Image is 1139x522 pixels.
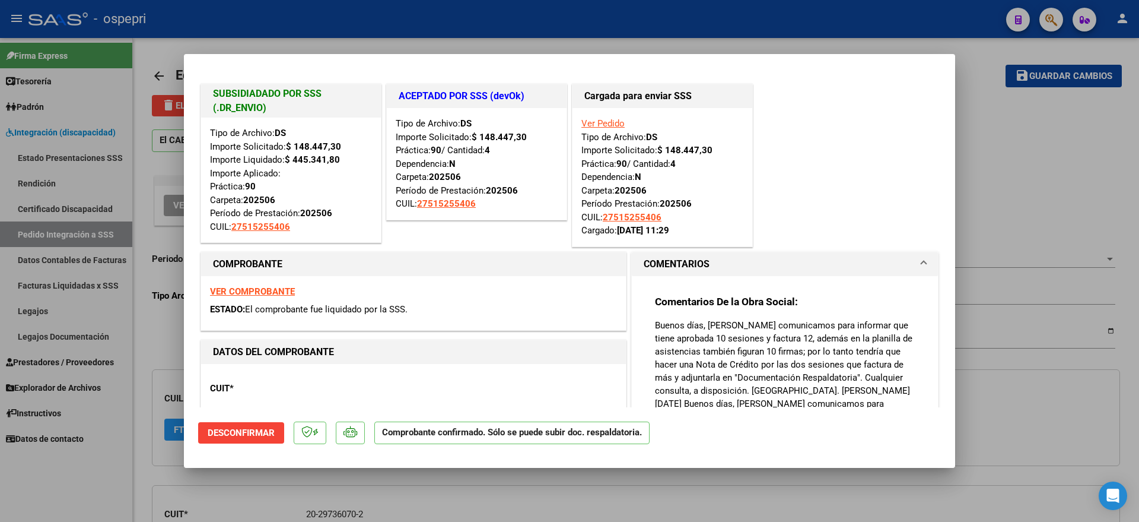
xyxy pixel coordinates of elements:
strong: COMPROBANTE [213,258,282,270]
a: Ver Pedido [581,118,625,129]
p: CUIT [210,382,332,396]
strong: Comentarios De la Obra Social: [655,296,798,308]
strong: N [635,172,641,182]
strong: N [449,159,456,169]
div: Tipo de Archivo: Importe Solicitado: Práctica: / Cantidad: Dependencia: Carpeta: Período de Prest... [396,117,558,211]
strong: $ 148.447,30 [657,145,712,156]
strong: 90 [431,145,441,156]
strong: $ 148.447,30 [286,141,341,152]
strong: 202506 [243,195,275,205]
div: Open Intercom Messenger [1099,482,1127,510]
h1: Cargada para enviar SSS [584,89,740,103]
strong: 202506 [429,172,461,182]
strong: 4 [485,145,490,156]
h1: SUBSIDIADADO POR SSS (.DR_ENVIO) [213,87,369,115]
strong: $ 148.447,30 [472,132,527,143]
strong: 90 [616,159,627,169]
button: Desconfirmar [198,422,284,444]
mat-expansion-panel-header: COMENTARIOS [632,252,938,276]
strong: $ 445.341,80 [285,154,340,165]
strong: DS [646,132,657,143]
strong: 202506 [660,198,692,209]
div: Tipo de Archivo: Importe Solicitado: Importe Liquidado: Importe Aplicado: Práctica: Carpeta: Perí... [210,126,372,233]
span: 27515255406 [231,222,290,232]
strong: 90 [245,181,256,192]
span: El comprobante fue liquidado por la SSS. [245,304,408,315]
span: 27515255406 [603,212,661,223]
strong: [DATE] 11:29 [617,225,669,236]
strong: 202506 [300,208,332,219]
strong: 202506 [486,185,518,196]
strong: DATOS DEL COMPROBANTE [213,346,334,358]
strong: 4 [670,159,676,169]
div: Tipo de Archivo: Importe Solicitado: Práctica: / Cantidad: Dependencia: Carpeta: Período Prestaci... [581,117,743,238]
h1: COMENTARIOS [644,257,710,271]
p: Buenos días, [PERSON_NAME] comunicamos para informar que tiene aprobada 10 sesiones y factura 12,... [655,319,915,502]
strong: 202506 [615,185,647,196]
a: VER COMPROBANTE [210,286,295,297]
span: 27515255406 [417,198,476,209]
span: ESTADO: [210,304,245,315]
strong: DS [275,128,286,138]
h1: ACEPTADO POR SSS (devOk) [399,89,555,103]
p: Comprobante confirmado. Sólo se puede subir doc. respaldatoria. [374,422,650,445]
strong: DS [460,118,472,129]
span: Desconfirmar [208,428,275,438]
